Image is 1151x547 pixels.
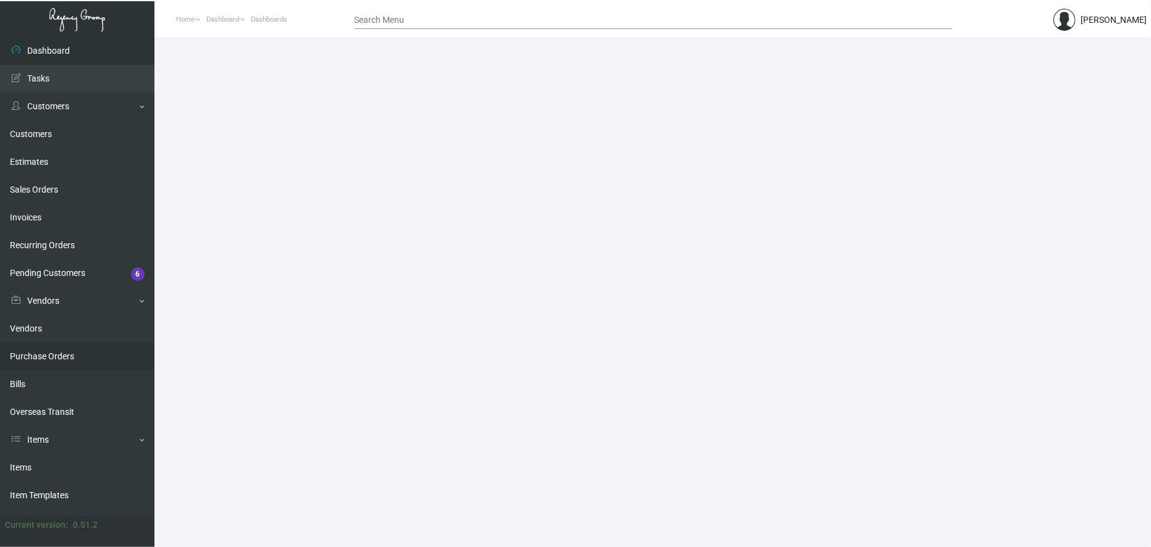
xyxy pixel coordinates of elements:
[176,15,195,23] span: Home
[5,519,68,532] div: Current version:
[73,519,98,532] div: 0.51.2
[251,15,287,23] span: Dashboards
[1081,14,1147,27] div: [PERSON_NAME]
[1053,9,1076,31] img: admin@bootstrapmaster.com
[206,15,239,23] span: Dashboard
